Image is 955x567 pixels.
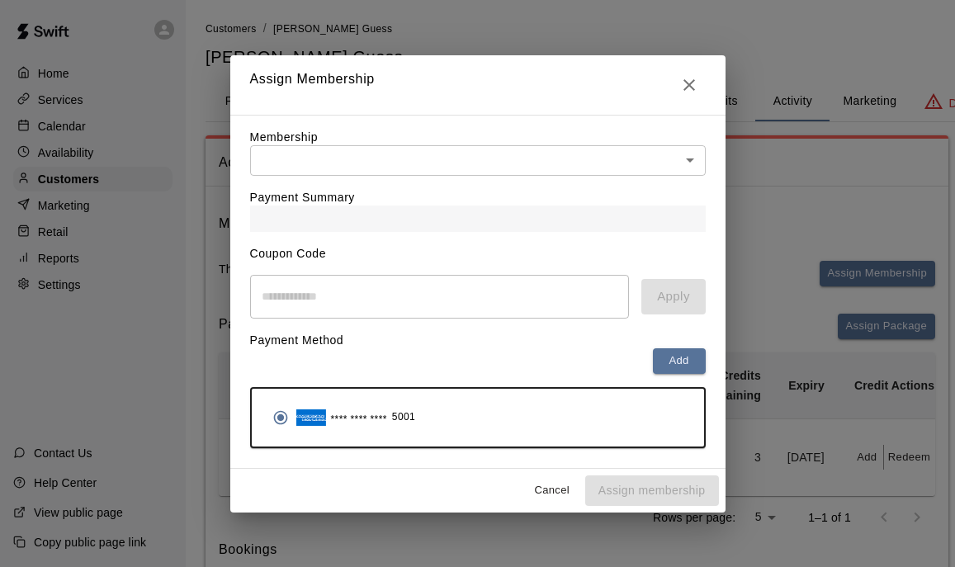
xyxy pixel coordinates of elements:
[250,247,327,260] label: Coupon Code
[250,191,355,204] label: Payment Summary
[653,348,706,374] button: Add
[296,409,326,426] img: Credit card brand logo
[230,55,726,115] h2: Assign Membership
[673,69,706,102] button: Close
[392,409,415,426] span: 5001
[526,478,579,503] button: Cancel
[250,130,319,144] label: Membership
[250,333,344,347] label: Payment Method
